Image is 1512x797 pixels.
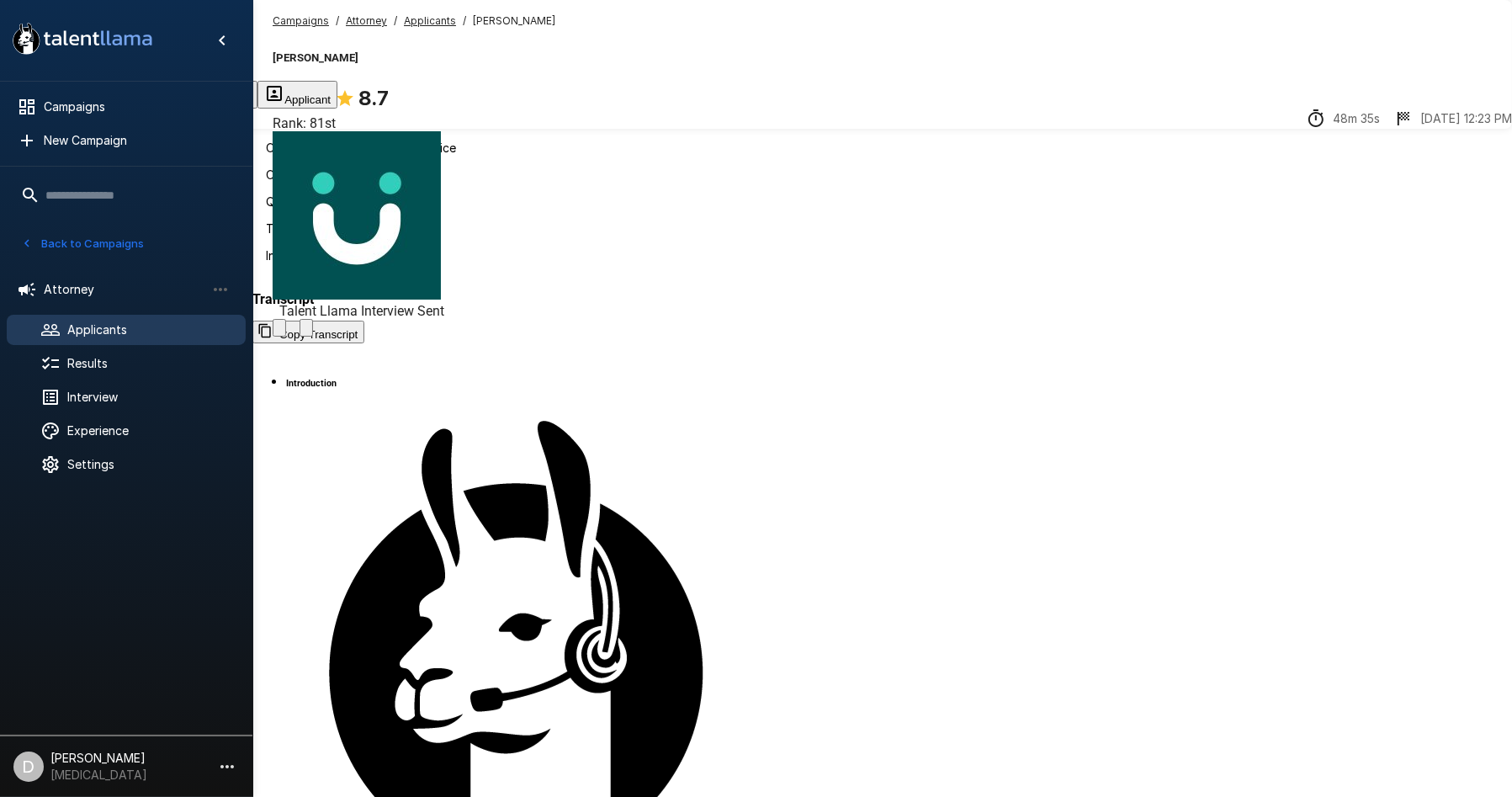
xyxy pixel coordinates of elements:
[1333,110,1380,127] p: 48m 35s
[252,244,1512,268] div: Interview Wrap-Up
[336,13,339,29] span: /
[266,141,456,155] span: Client Communication and Service
[346,14,387,27] u: Attorney
[266,248,371,263] span: Interview Wrap-Up
[300,319,313,337] button: Change Stage
[273,14,329,27] u: Campaigns
[266,194,351,209] span: Quality Control
[266,221,349,236] span: Technical Skills
[252,136,1512,160] div: Client Communication and Service
[286,378,337,389] h6: Introduction
[273,51,358,64] b: [PERSON_NAME]
[1420,110,1512,127] p: [DATE] 12:23 PM
[463,13,466,29] span: /
[257,81,337,109] button: Applicant
[394,13,397,29] span: /
[252,190,1512,214] div: Quality Control
[473,13,555,29] span: [PERSON_NAME]
[273,131,451,319] div: View profile in UKG
[273,303,451,319] span: Talent Llama Interview Sent
[252,163,1512,187] div: Collaboration
[404,14,456,27] u: Applicants
[273,319,286,337] button: Archive Applicant
[266,167,342,182] span: Collaboration
[1306,109,1380,129] div: The time between starting and completing the interview
[273,131,441,300] img: ukg_logo.jpeg
[1393,109,1512,129] div: The date and time when the interview was completed
[252,217,1512,241] div: Technical Skills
